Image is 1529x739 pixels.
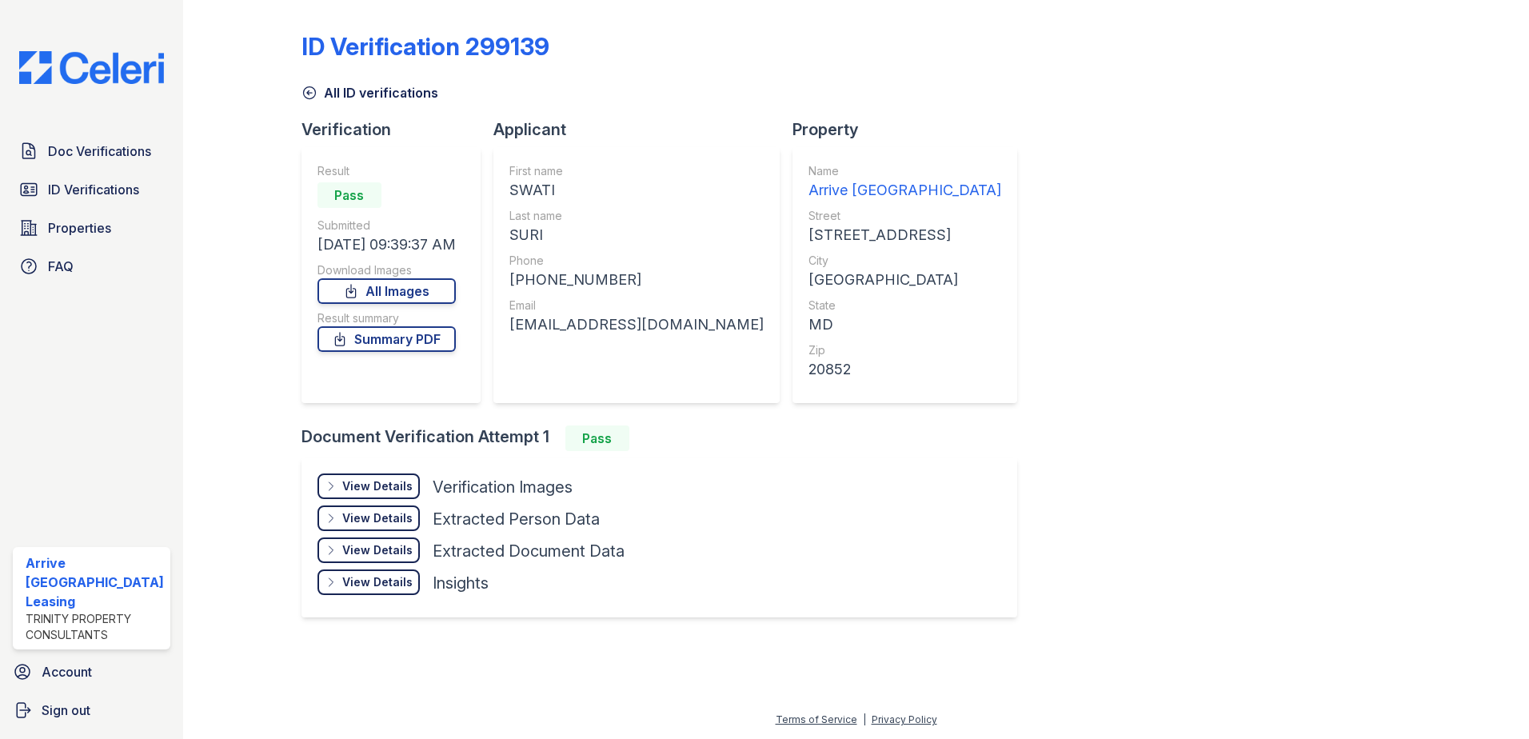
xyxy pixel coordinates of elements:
[493,118,792,141] div: Applicant
[509,253,764,269] div: Phone
[317,163,456,179] div: Result
[48,218,111,238] span: Properties
[317,234,456,256] div: [DATE] 09:39:37 AM
[808,358,1001,381] div: 20852
[48,257,74,276] span: FAQ
[863,713,866,725] div: |
[317,278,456,304] a: All Images
[433,540,625,562] div: Extracted Document Data
[301,32,549,61] div: ID Verification 299139
[792,118,1030,141] div: Property
[808,208,1001,224] div: Street
[808,253,1001,269] div: City
[872,713,937,725] a: Privacy Policy
[565,425,629,451] div: Pass
[509,314,764,336] div: [EMAIL_ADDRESS][DOMAIN_NAME]
[42,701,90,720] span: Sign out
[808,314,1001,336] div: MD
[509,208,764,224] div: Last name
[342,478,413,494] div: View Details
[509,163,764,179] div: First name
[317,310,456,326] div: Result summary
[13,250,170,282] a: FAQ
[6,694,177,726] a: Sign out
[26,553,164,611] div: Arrive [GEOGRAPHIC_DATA] Leasing
[301,425,1030,451] div: Document Verification Attempt 1
[433,572,489,594] div: Insights
[13,212,170,244] a: Properties
[317,218,456,234] div: Submitted
[48,180,139,199] span: ID Verifications
[13,135,170,167] a: Doc Verifications
[433,476,573,498] div: Verification Images
[808,179,1001,202] div: Arrive [GEOGRAPHIC_DATA]
[301,83,438,102] a: All ID verifications
[509,269,764,291] div: [PHONE_NUMBER]
[42,662,92,681] span: Account
[317,262,456,278] div: Download Images
[26,611,164,643] div: Trinity Property Consultants
[808,269,1001,291] div: [GEOGRAPHIC_DATA]
[808,298,1001,314] div: State
[509,298,764,314] div: Email
[48,142,151,161] span: Doc Verifications
[808,163,1001,202] a: Name Arrive [GEOGRAPHIC_DATA]
[509,179,764,202] div: SWATI
[342,574,413,590] div: View Details
[6,51,177,84] img: CE_Logo_Blue-a8612792a0a2168367f1c8372b55b34899dd931a85d93a1a3d3e32e68fde9ad4.png
[342,510,413,526] div: View Details
[6,656,177,688] a: Account
[13,174,170,206] a: ID Verifications
[317,326,456,352] a: Summary PDF
[776,713,857,725] a: Terms of Service
[317,182,381,208] div: Pass
[433,508,600,530] div: Extracted Person Data
[808,342,1001,358] div: Zip
[808,163,1001,179] div: Name
[509,224,764,246] div: SURI
[301,118,493,141] div: Verification
[808,224,1001,246] div: [STREET_ADDRESS]
[342,542,413,558] div: View Details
